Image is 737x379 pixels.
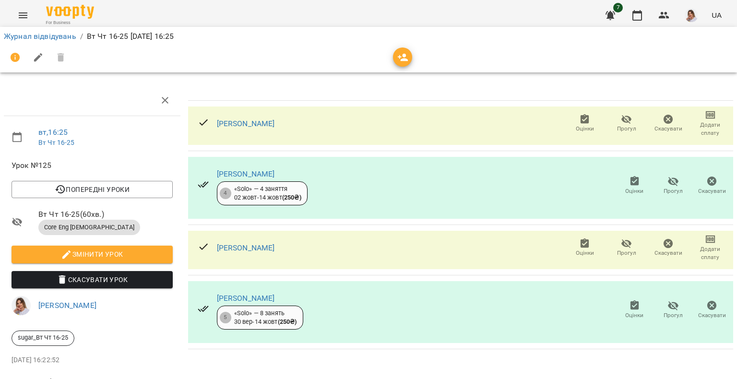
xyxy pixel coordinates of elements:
button: Оцінки [564,110,606,137]
img: d332a1c3318355be326c790ed3ba89f4.jpg [12,296,31,315]
span: Оцінки [625,311,643,320]
nav: breadcrumb [4,31,733,42]
span: sugar_Вт Чт 16-25 [12,333,74,342]
span: Оцінки [576,125,594,133]
span: Урок №125 [12,160,173,171]
button: Оцінки [615,297,654,324]
button: Оцінки [615,172,654,199]
a: [PERSON_NAME] [217,169,275,178]
span: Додати сплату [695,245,725,261]
span: Скасувати [698,311,726,320]
a: [PERSON_NAME] [217,294,275,303]
button: Оцінки [564,235,606,261]
button: Прогул [606,110,647,137]
a: Вт Чт 16-25 [38,139,75,146]
span: Змінити урок [19,249,165,260]
span: For Business [46,20,94,26]
button: Попередні уроки [12,181,173,198]
button: Додати сплату [689,110,731,137]
button: Скасувати [692,297,731,324]
p: Вт Чт 16-25 [DATE] 16:25 [87,31,174,42]
span: Прогул [617,249,636,257]
button: Прогул [654,297,693,324]
a: вт , 16:25 [38,128,68,137]
span: Вт Чт 16-25 ( 60 хв. ) [38,209,173,220]
span: Прогул [664,311,683,320]
span: Core Eng [DEMOGRAPHIC_DATA] [38,223,140,232]
span: Скасувати Урок [19,274,165,285]
b: ( 250 ₴ ) [282,194,301,201]
span: Прогул [664,187,683,195]
a: Журнал відвідувань [4,32,76,41]
div: 4 [220,188,231,199]
p: [DATE] 16:22:52 [12,355,173,365]
span: 7 [613,3,623,12]
span: Оцінки [625,187,643,195]
li: / [80,31,83,42]
a: [PERSON_NAME] [217,119,275,128]
button: Скасувати Урок [12,271,173,288]
div: «Solo» — 4 заняття 02 жовт - 14 жовт [234,185,301,202]
div: sugar_Вт Чт 16-25 [12,331,74,346]
button: Скасувати [692,172,731,199]
span: Додати сплату [695,121,725,137]
span: Скасувати [698,187,726,195]
span: Оцінки [576,249,594,257]
div: «Solo» — 8 занять 30 вер - 14 жовт [234,309,297,327]
span: Прогул [617,125,636,133]
button: Menu [12,4,35,27]
button: Прогул [606,235,647,261]
span: Скасувати [654,125,682,133]
img: Voopty Logo [46,5,94,19]
button: UA [708,6,725,24]
span: UA [712,10,722,20]
button: Скасувати [648,110,689,137]
div: 5 [220,312,231,323]
span: Попередні уроки [19,184,165,195]
span: Скасувати [654,249,682,257]
a: [PERSON_NAME] [38,301,96,310]
button: Додати сплату [689,235,731,261]
button: Скасувати [648,235,689,261]
img: d332a1c3318355be326c790ed3ba89f4.jpg [685,9,698,22]
b: ( 250 ₴ ) [278,318,297,325]
button: Прогул [654,172,693,199]
button: Змінити урок [12,246,173,263]
a: [PERSON_NAME] [217,243,275,252]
